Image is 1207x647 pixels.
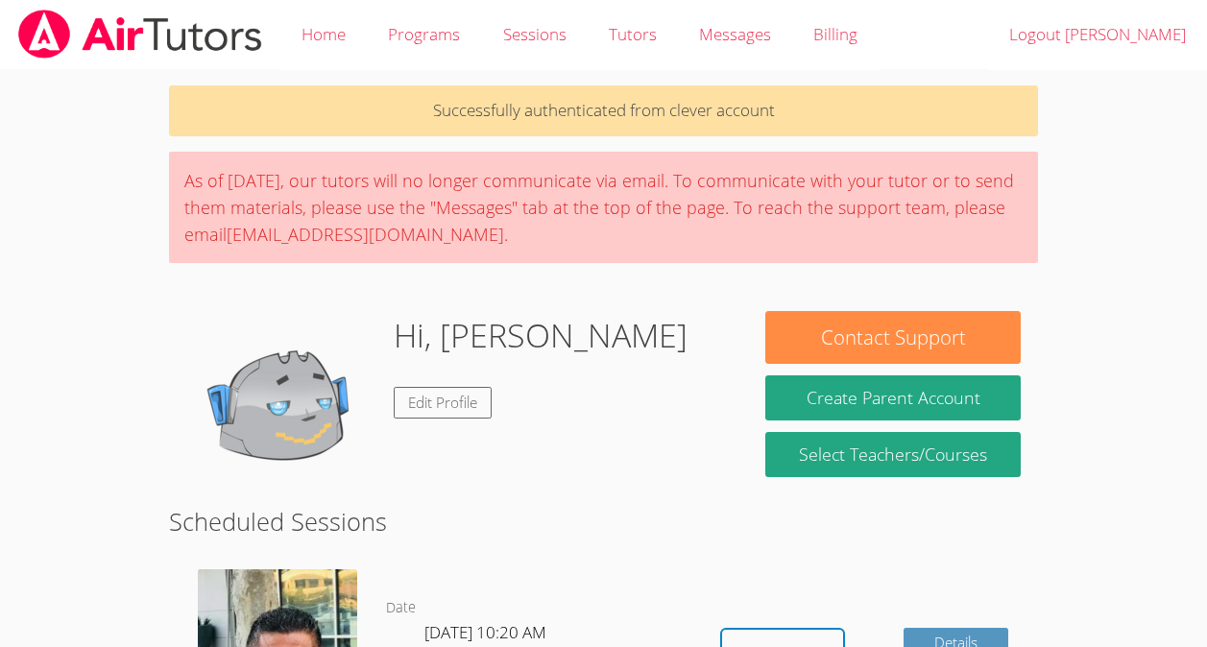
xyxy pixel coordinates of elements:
[765,311,1020,364] button: Contact Support
[169,503,1038,539] h2: Scheduled Sessions
[394,311,688,360] h1: Hi, [PERSON_NAME]
[765,432,1020,477] a: Select Teachers/Courses
[186,311,378,503] img: default.png
[169,85,1038,136] p: Successfully authenticated from clever account
[424,621,546,643] span: [DATE] 10:20 AM
[386,596,416,620] dt: Date
[394,387,492,419] a: Edit Profile
[169,152,1038,263] div: As of [DATE], our tutors will no longer communicate via email. To communicate with your tutor or ...
[699,23,771,45] span: Messages
[765,375,1020,420] button: Create Parent Account
[16,10,264,59] img: airtutors_banner-c4298cdbf04f3fff15de1276eac7730deb9818008684d7c2e4769d2f7ddbe033.png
